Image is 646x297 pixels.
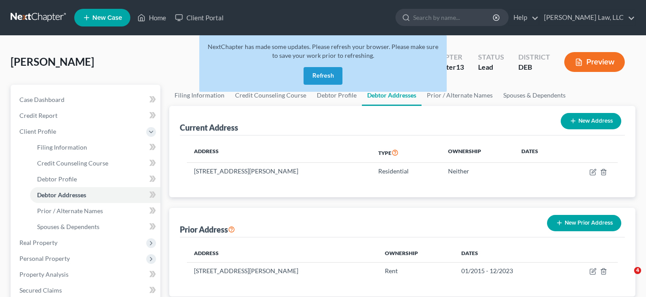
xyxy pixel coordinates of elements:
[12,92,160,108] a: Case Dashboard
[11,55,94,68] span: [PERSON_NAME]
[518,62,550,72] div: DEB
[371,163,441,180] td: Residential
[518,52,550,62] div: District
[616,267,637,288] iframe: Intercom live chat
[304,67,342,85] button: Refresh
[37,175,77,183] span: Debtor Profile
[30,155,160,171] a: Credit Counseling Course
[30,171,160,187] a: Debtor Profile
[19,112,57,119] span: Credit Report
[378,244,454,262] th: Ownership
[441,143,515,163] th: Ownership
[30,219,160,235] a: Spouses & Dependents
[514,143,562,163] th: Dates
[37,143,87,151] span: Filing Information
[180,224,235,235] div: Prior Address
[634,267,641,274] span: 4
[19,271,68,278] span: Property Analysis
[30,203,160,219] a: Prior / Alternate Names
[540,10,635,26] a: [PERSON_NAME] Law, LLC
[180,122,238,133] div: Current Address
[378,262,454,279] td: Rent
[422,85,498,106] a: Prior / Alternate Names
[37,191,86,199] span: Debtor Addresses
[187,262,378,279] td: [STREET_ADDRESS][PERSON_NAME]
[478,52,504,62] div: Status
[30,139,160,155] a: Filing Information
[509,10,539,26] a: Help
[12,267,160,282] a: Property Analysis
[498,85,571,106] a: Spouses & Dependents
[454,262,561,279] td: 01/2015 - 12/2023
[187,143,372,163] th: Address
[37,207,103,214] span: Prior / Alternate Names
[478,62,504,72] div: Lead
[171,10,228,26] a: Client Portal
[564,52,625,72] button: Preview
[413,9,494,26] input: Search by name...
[441,163,515,180] td: Neither
[169,85,230,106] a: Filing Information
[561,113,621,129] button: New Address
[19,96,65,103] span: Case Dashboard
[37,159,108,167] span: Credit Counseling Course
[30,187,160,203] a: Debtor Addresses
[454,244,561,262] th: Dates
[19,286,62,294] span: Secured Claims
[92,15,122,21] span: New Case
[187,244,378,262] th: Address
[547,215,621,231] button: New Prior Address
[187,163,372,180] td: [STREET_ADDRESS][PERSON_NAME]
[456,63,464,71] span: 13
[19,239,57,246] span: Real Property
[19,255,70,262] span: Personal Property
[430,62,464,72] div: Chapter
[19,128,56,135] span: Client Profile
[37,223,99,230] span: Spouses & Dependents
[371,143,441,163] th: Type
[208,43,438,59] span: NextChapter has made some updates. Please refresh your browser. Please make sure to save your wor...
[12,108,160,124] a: Credit Report
[430,52,464,62] div: Chapter
[133,10,171,26] a: Home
